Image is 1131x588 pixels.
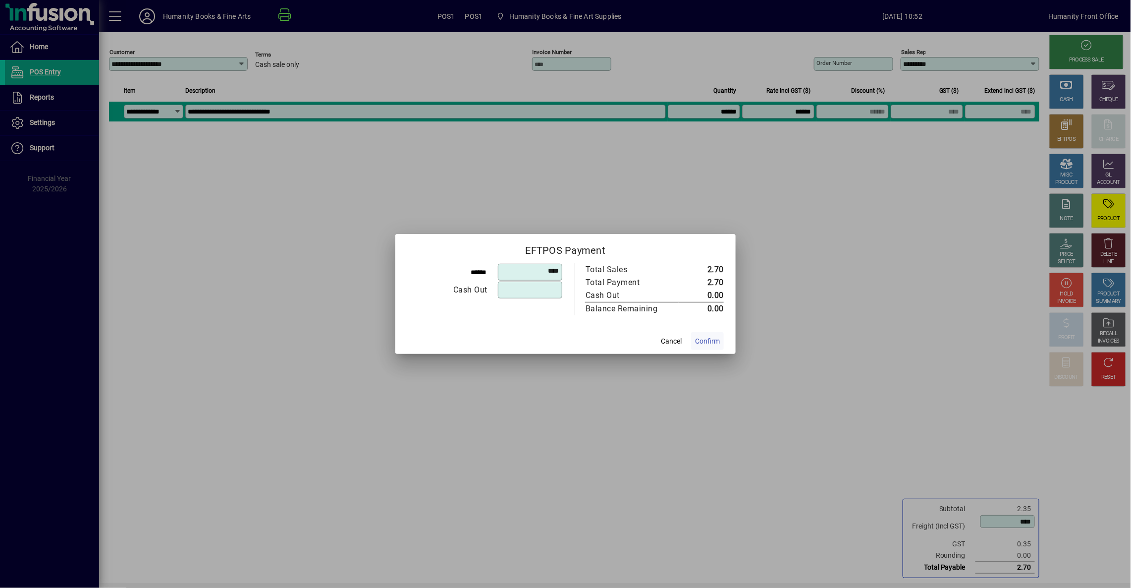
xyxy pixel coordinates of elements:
[679,302,724,316] td: 0.00
[585,276,679,289] td: Total Payment
[679,263,724,276] td: 2.70
[661,336,682,347] span: Cancel
[679,276,724,289] td: 2.70
[691,332,724,350] button: Confirm
[395,234,736,263] h2: EFTPOS Payment
[408,284,487,296] div: Cash Out
[679,289,724,302] td: 0.00
[655,332,687,350] button: Cancel
[585,263,679,276] td: Total Sales
[586,303,669,315] div: Balance Remaining
[695,336,720,347] span: Confirm
[586,290,669,301] div: Cash Out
